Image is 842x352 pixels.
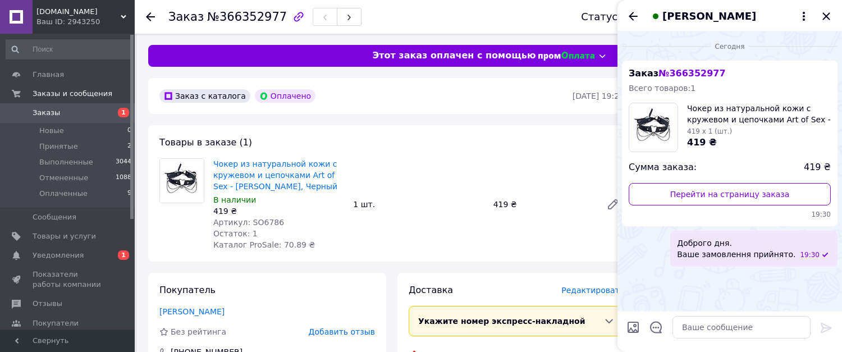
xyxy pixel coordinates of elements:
[33,89,112,99] span: Заказы и сообщения
[409,285,453,295] span: Доставка
[711,42,749,52] span: Сегодня
[629,84,695,93] span: Всего товаров: 1
[168,10,204,24] span: Заказ
[127,126,131,136] span: 0
[489,196,597,212] div: 419 ₴
[6,39,132,60] input: Поиск
[33,231,96,241] span: Товары и услуги
[629,210,831,220] span: 19:30 12.10.2025
[800,250,820,260] span: 19:30 12.10.2025
[118,250,129,260] span: 1
[602,193,624,216] a: Редактировать
[629,103,678,152] img: 4073809698_w100_h100_choker-iz-naturalnoj.jpg
[171,327,226,336] span: Без рейтинга
[213,240,315,249] span: Каталог ProSale: 70.89 ₴
[561,286,624,295] span: Редактировать
[33,250,84,260] span: Уведомления
[804,161,831,174] span: 419 ₴
[39,126,64,136] span: Новые
[33,269,104,290] span: Показатели работы компании
[39,173,88,183] span: Отмененные
[629,161,697,174] span: Сумма заказа:
[160,159,204,203] img: Чокер из натуральной кожи с кружевом и цепочками Art of Sex - Karen, Черный
[36,7,121,17] span: POSHALIM.IN.UA
[687,127,732,135] span: 419 x 1 (шт.)
[127,189,131,199] span: 9
[207,10,287,24] span: №366352977
[662,9,756,24] span: [PERSON_NAME]
[159,307,225,316] a: [PERSON_NAME]
[349,196,488,212] div: 1 шт.
[687,137,717,148] span: 419 ₴
[116,157,131,167] span: 3044
[213,218,284,227] span: Артикул: SO6786
[213,229,258,238] span: Остаток: 1
[33,299,62,309] span: Отзывы
[33,70,64,80] span: Главная
[159,137,252,148] span: Товары в заказе (1)
[573,92,624,100] time: [DATE] 19:28
[39,157,93,167] span: Выполненные
[127,141,131,152] span: 2
[629,68,726,79] span: Заказ
[33,318,79,328] span: Покупатели
[36,17,135,27] div: Ваш ID: 2943250
[118,108,129,117] span: 1
[649,320,663,335] button: Открыть шаблоны ответов
[658,68,725,79] span: № 366352977
[159,285,216,295] span: Покупатель
[372,49,536,62] span: Этот заказ оплачен с помощью
[309,327,375,336] span: Добавить отзыв
[622,40,838,52] div: 12.10.2025
[33,108,60,118] span: Заказы
[159,89,250,103] div: Заказ с каталога
[677,237,795,260] span: Доброго дня. Ваше замовлення прийнято.
[146,11,155,22] div: Вернуться назад
[116,173,131,183] span: 1088
[255,89,315,103] div: Оплачено
[649,9,811,24] button: [PERSON_NAME]
[213,205,344,217] div: 419 ₴
[39,189,88,199] span: Оплаченные
[418,317,585,326] span: Укажите номер экспресс-накладной
[687,103,831,125] span: Чокер из натуральной кожи с кружевом и цепочками Art of Sex - [PERSON_NAME], Черный
[213,159,337,191] a: Чокер из натуральной кожи с кружевом и цепочками Art of Sex - [PERSON_NAME], Черный
[213,195,256,204] span: В наличии
[581,11,656,22] div: Статус заказа
[626,10,640,23] button: Назад
[39,141,78,152] span: Принятые
[33,212,76,222] span: Сообщения
[820,10,833,23] button: Закрыть
[629,183,831,205] a: Перейти на страницу заказа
